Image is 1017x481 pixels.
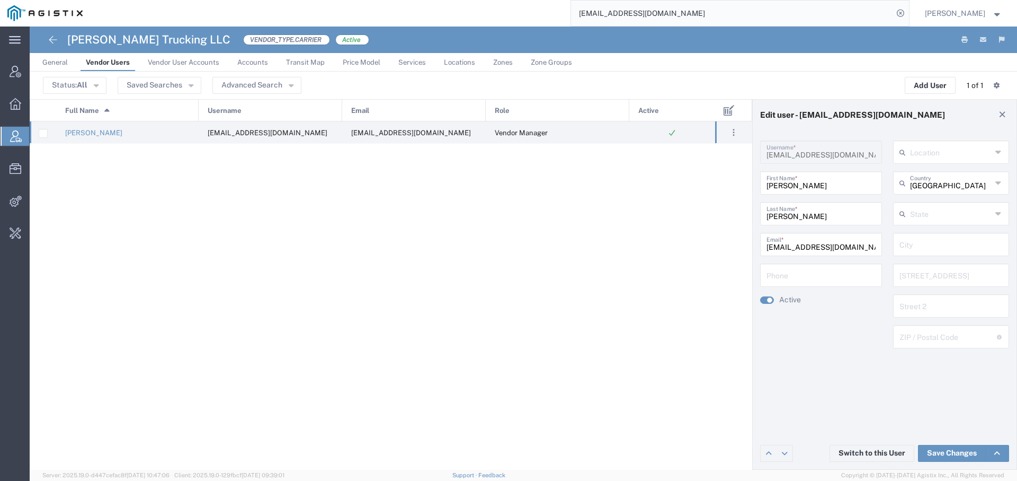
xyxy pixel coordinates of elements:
span: Zones [493,58,513,66]
button: Switch to this User [829,445,914,462]
span: Services [398,58,426,66]
label: Active [779,294,801,305]
a: Edit next row [777,445,792,461]
img: logo [7,5,83,21]
a: Edit previous row [761,445,777,461]
span: Username [208,100,242,122]
span: Zone Groups [531,58,572,66]
span: Vendor Manager [495,129,548,137]
span: All [77,81,87,89]
input: Search for shipment number, reference number [571,1,893,26]
span: cctruckingllc@yahoo.com [208,129,327,137]
span: Email [351,100,369,122]
button: Saved Searches [118,77,201,94]
a: [PERSON_NAME] [65,129,122,137]
span: Server: 2025.19.0-d447cefac8f [42,472,169,478]
span: Client: 2025.19.0-129fbcf [174,472,284,478]
button: Status:All [43,77,106,94]
h4: Edit user - [EMAIL_ADDRESS][DOMAIN_NAME] [760,110,945,119]
span: cctruckingllc@yahoo.com [351,129,471,137]
span: Accounts [237,58,268,66]
span: VENDOR_TYPE.CARRIER [243,34,330,45]
span: [DATE] 09:39:01 [242,472,284,478]
span: Price Model [343,58,380,66]
span: Vendor Users [86,58,130,66]
button: [PERSON_NAME] [924,7,1003,20]
span: Vendor User Accounts [148,58,219,66]
span: Transit Map [286,58,325,66]
a: Feedback [478,472,505,478]
h4: [PERSON_NAME] Trucking LLC [67,27,230,53]
span: Locations [444,58,475,66]
span: Active [335,34,369,45]
a: Support [452,472,479,478]
span: General [42,58,68,66]
a: Save Changes [918,445,986,462]
button: Add User [905,77,956,94]
span: Active [638,100,659,122]
button: Advanced Search [212,77,301,94]
span: . . . [733,126,735,139]
span: Role [495,100,510,122]
span: [DATE] 10:47:06 [127,472,169,478]
span: Full Name [65,100,99,122]
span: Copyright © [DATE]-[DATE] Agistix Inc., All Rights Reserved [841,471,1004,480]
span: Abbie Wilkiemeyer [925,7,985,19]
div: 1 of 1 [967,80,985,91]
button: ... [726,125,741,140]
